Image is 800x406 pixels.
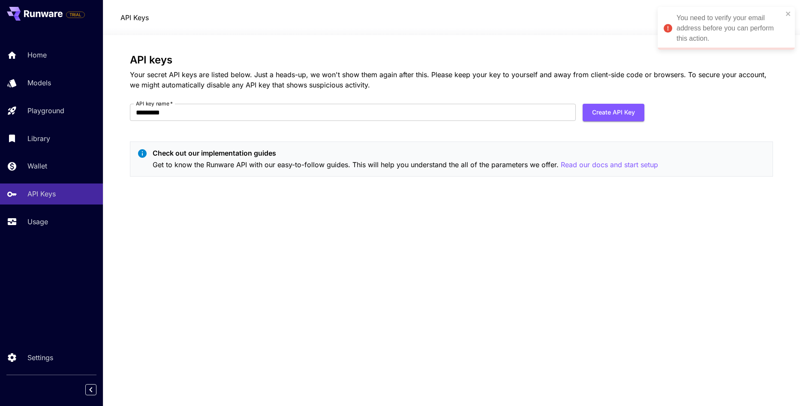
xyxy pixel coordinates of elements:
div: Collapse sidebar [92,382,103,397]
span: TRIAL [66,12,84,18]
p: Playground [27,105,64,116]
p: Get to know the Runware API with our easy-to-follow guides. This will help you understand the all... [153,159,658,170]
button: Collapse sidebar [85,384,96,395]
button: Create API Key [583,104,644,121]
p: Library [27,133,50,144]
h3: API keys [130,54,773,66]
a: API Keys [120,12,149,23]
p: Models [27,78,51,88]
span: Add your payment card to enable full platform functionality. [66,9,85,20]
p: API Keys [27,189,56,199]
p: Home [27,50,47,60]
div: You need to verify your email address before you can perform this action. [677,13,783,44]
p: Your secret API keys are listed below. Just a heads-up, we won't show them again after this. Plea... [130,69,773,90]
p: Settings [27,352,53,363]
p: Usage [27,217,48,227]
p: Check out our implementation guides [153,148,658,158]
button: close [785,10,791,17]
button: Read our docs and start setup [561,159,658,170]
nav: breadcrumb [120,12,149,23]
p: Wallet [27,161,47,171]
label: API key name [136,100,173,107]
